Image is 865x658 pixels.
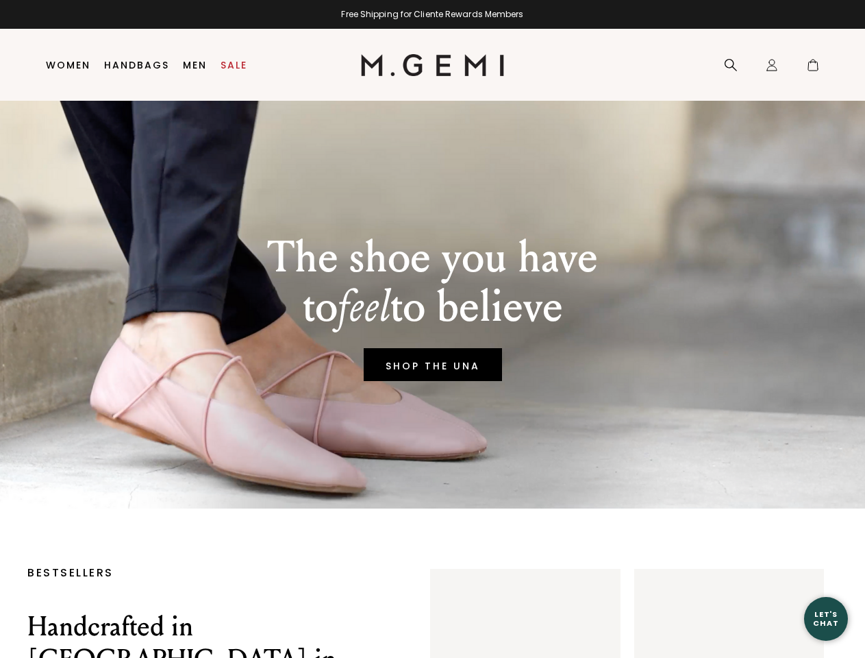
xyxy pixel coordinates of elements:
a: Women [46,60,90,71]
img: M.Gemi [361,54,504,76]
p: The shoe you have [267,233,598,282]
p: to to believe [267,282,598,332]
a: Men [183,60,207,71]
p: BESTSELLERS [27,569,389,577]
em: feel [338,280,390,333]
a: Sale [221,60,247,71]
div: Let's Chat [804,610,848,627]
a: Handbags [104,60,169,71]
a: SHOP THE UNA [364,348,502,381]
